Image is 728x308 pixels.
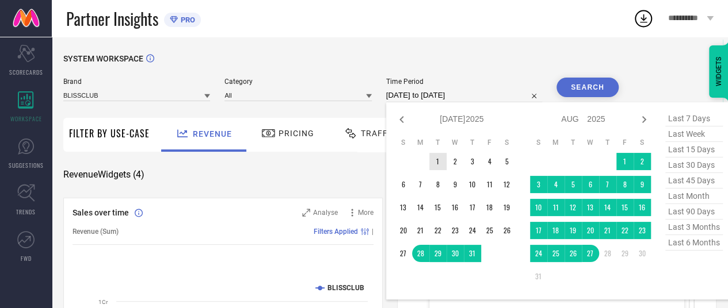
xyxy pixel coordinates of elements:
[665,188,723,204] span: last month
[412,199,429,216] td: Mon Jul 14 2025
[447,138,464,147] th: Wednesday
[633,8,654,29] div: Open download list
[665,220,723,235] span: last 3 months
[530,138,547,147] th: Sunday
[599,245,616,262] td: Thu Aug 28 2025
[9,161,44,170] span: SUGGESTIONS
[547,176,565,193] td: Mon Aug 04 2025
[599,199,616,216] td: Thu Aug 14 2025
[498,176,516,193] td: Sat Jul 12 2025
[530,222,547,239] td: Sun Aug 17 2025
[582,176,599,193] td: Wed Aug 06 2025
[73,208,129,217] span: Sales over time
[395,176,412,193] td: Sun Jul 06 2025
[464,222,481,239] td: Thu Jul 24 2025
[565,245,582,262] td: Tue Aug 26 2025
[498,199,516,216] td: Sat Jul 19 2025
[616,245,634,262] td: Fri Aug 29 2025
[530,199,547,216] td: Sun Aug 10 2025
[302,209,310,217] svg: Zoom
[582,245,599,262] td: Wed Aug 27 2025
[481,176,498,193] td: Fri Jul 11 2025
[547,245,565,262] td: Mon Aug 25 2025
[98,299,108,305] text: 1Cr
[582,222,599,239] td: Wed Aug 20 2025
[63,78,210,86] span: Brand
[665,204,723,220] span: last 90 days
[599,138,616,147] th: Thursday
[464,153,481,170] td: Thu Jul 03 2025
[464,245,481,262] td: Thu Jul 31 2025
[429,245,447,262] td: Tue Jul 29 2025
[665,173,723,188] span: last 45 days
[16,207,36,216] span: TRENDS
[464,199,481,216] td: Thu Jul 17 2025
[395,199,412,216] td: Sun Jul 13 2025
[69,126,150,140] span: Filter By Use-Case
[429,138,447,147] th: Tuesday
[224,78,371,86] span: Category
[73,228,119,236] span: Revenue (Sum)
[395,245,412,262] td: Sun Jul 27 2025
[395,222,412,239] td: Sun Jul 20 2025
[447,245,464,262] td: Wed Jul 30 2025
[565,222,582,239] td: Tue Aug 19 2025
[547,138,565,147] th: Monday
[412,138,429,147] th: Monday
[327,284,364,292] text: BLISSCLUB
[616,222,634,239] td: Fri Aug 22 2025
[395,113,409,126] div: Previous month
[599,176,616,193] td: Thu Aug 07 2025
[464,138,481,147] th: Thursday
[481,199,498,216] td: Fri Jul 18 2025
[530,176,547,193] td: Sun Aug 03 2025
[464,176,481,193] td: Thu Jul 10 2025
[582,138,599,147] th: Wednesday
[481,138,498,147] th: Friday
[386,78,542,86] span: Time Period
[481,222,498,239] td: Fri Jul 25 2025
[429,153,447,170] td: Tue Jul 01 2025
[429,222,447,239] td: Tue Jul 22 2025
[616,199,634,216] td: Fri Aug 15 2025
[10,114,42,123] span: WORKSPACE
[481,153,498,170] td: Fri Jul 04 2025
[412,222,429,239] td: Mon Jul 21 2025
[358,209,373,217] span: More
[547,199,565,216] td: Mon Aug 11 2025
[665,235,723,251] span: last 6 months
[361,129,397,138] span: Traffic
[634,245,651,262] td: Sat Aug 30 2025
[530,268,547,285] td: Sun Aug 31 2025
[447,153,464,170] td: Wed Jul 02 2025
[616,138,634,147] th: Friday
[412,176,429,193] td: Mon Jul 07 2025
[429,176,447,193] td: Tue Jul 08 2025
[498,138,516,147] th: Saturday
[616,176,634,193] td: Fri Aug 08 2025
[565,199,582,216] td: Tue Aug 12 2025
[395,138,412,147] th: Sunday
[314,228,358,236] span: Filters Applied
[530,245,547,262] td: Sun Aug 24 2025
[386,88,542,102] input: Select time period
[599,222,616,239] td: Thu Aug 21 2025
[565,176,582,193] td: Tue Aug 05 2025
[634,153,651,170] td: Sat Aug 02 2025
[634,138,651,147] th: Saturday
[665,142,723,157] span: last 15 days
[193,129,232,138] span: Revenue
[565,138,582,147] th: Tuesday
[429,199,447,216] td: Tue Jul 15 2025
[557,78,619,97] button: Search
[372,228,373,236] span: |
[279,129,314,138] span: Pricing
[63,54,143,63] span: SYSTEM WORKSPACE
[313,209,338,217] span: Analyse
[21,254,32,263] span: FWD
[634,222,651,239] td: Sat Aug 23 2025
[447,176,464,193] td: Wed Jul 09 2025
[447,199,464,216] td: Wed Jul 16 2025
[634,199,651,216] td: Sat Aug 16 2025
[616,153,634,170] td: Fri Aug 01 2025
